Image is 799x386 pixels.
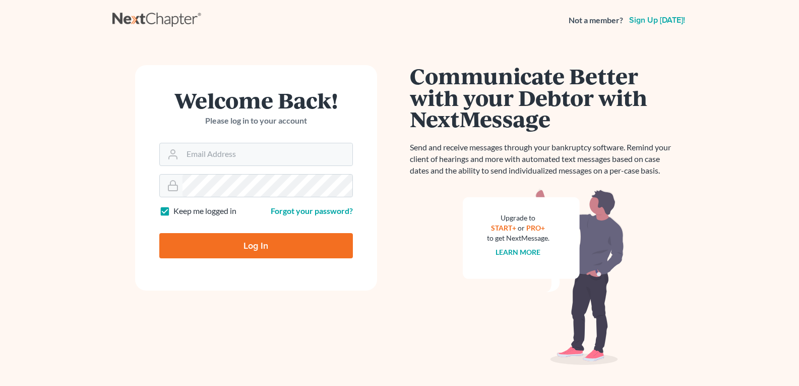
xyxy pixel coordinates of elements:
[173,205,236,217] label: Keep me logged in
[159,233,353,258] input: Log In
[410,142,677,177] p: Send and receive messages through your bankruptcy software. Remind your client of hearings and mo...
[496,248,540,256] a: Learn more
[487,233,549,243] div: to get NextMessage.
[526,224,545,232] a: PRO+
[463,189,624,365] img: nextmessage_bg-59042aed3d76b12b5cd301f8e5b87938c9018125f34e5fa2b7a6b67550977c72.svg
[491,224,516,232] a: START+
[569,15,623,26] strong: Not a member?
[410,65,677,130] h1: Communicate Better with your Debtor with NextMessage
[271,206,353,215] a: Forgot your password?
[159,115,353,127] p: Please log in to your account
[487,213,549,223] div: Upgrade to
[518,224,525,232] span: or
[182,143,352,166] input: Email Address
[627,16,687,24] a: Sign up [DATE]!
[159,89,353,111] h1: Welcome Back!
